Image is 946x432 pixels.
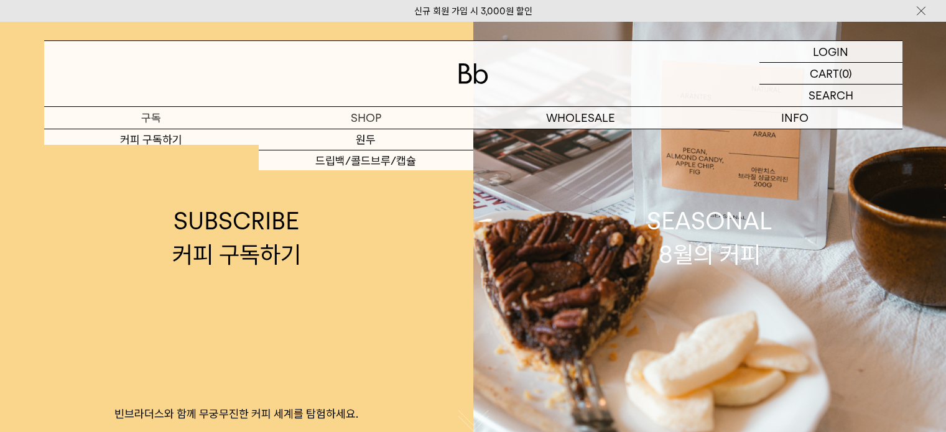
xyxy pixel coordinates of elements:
[809,85,853,106] p: SEARCH
[259,129,473,150] a: 원두
[839,63,852,84] p: (0)
[759,63,902,85] a: CART (0)
[172,205,301,270] div: SUBSCRIBE 커피 구독하기
[259,150,473,172] a: 드립백/콜드브루/캡슐
[259,107,473,129] a: SHOP
[414,6,532,17] a: 신규 회원 가입 시 3,000원 할인
[458,63,488,84] img: 로고
[759,41,902,63] a: LOGIN
[688,107,902,129] p: INFO
[44,129,259,150] a: 커피 구독하기
[473,107,688,129] p: WHOLESALE
[647,205,772,270] div: SEASONAL 8월의 커피
[810,63,839,84] p: CART
[813,41,848,62] p: LOGIN
[44,107,259,129] a: 구독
